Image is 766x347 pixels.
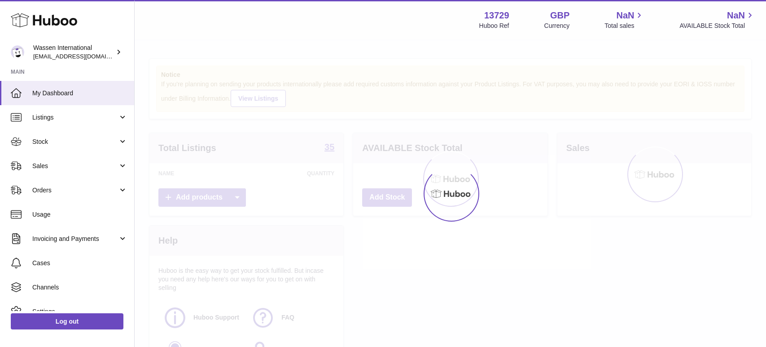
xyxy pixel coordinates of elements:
span: My Dashboard [32,89,127,98]
span: Usage [32,210,127,219]
strong: GBP [550,9,569,22]
span: Stock [32,138,118,146]
div: Huboo Ref [479,22,509,30]
span: Channels [32,283,127,292]
a: NaN Total sales [604,9,644,30]
span: AVAILABLE Stock Total [679,22,755,30]
span: Sales [32,162,118,170]
span: NaN [616,9,634,22]
span: NaN [727,9,745,22]
span: [EMAIL_ADDRESS][DOMAIN_NAME] [33,53,132,60]
span: Orders [32,186,118,195]
div: Currency [544,22,570,30]
span: Listings [32,113,118,122]
strong: 13729 [484,9,509,22]
a: Log out [11,313,123,329]
span: Total sales [604,22,644,30]
span: Invoicing and Payments [32,235,118,243]
a: NaN AVAILABLE Stock Total [679,9,755,30]
span: Cases [32,259,127,267]
span: Settings [32,307,127,316]
div: Wassen International [33,44,114,61]
img: gemma.moses@wassen.com [11,45,24,59]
